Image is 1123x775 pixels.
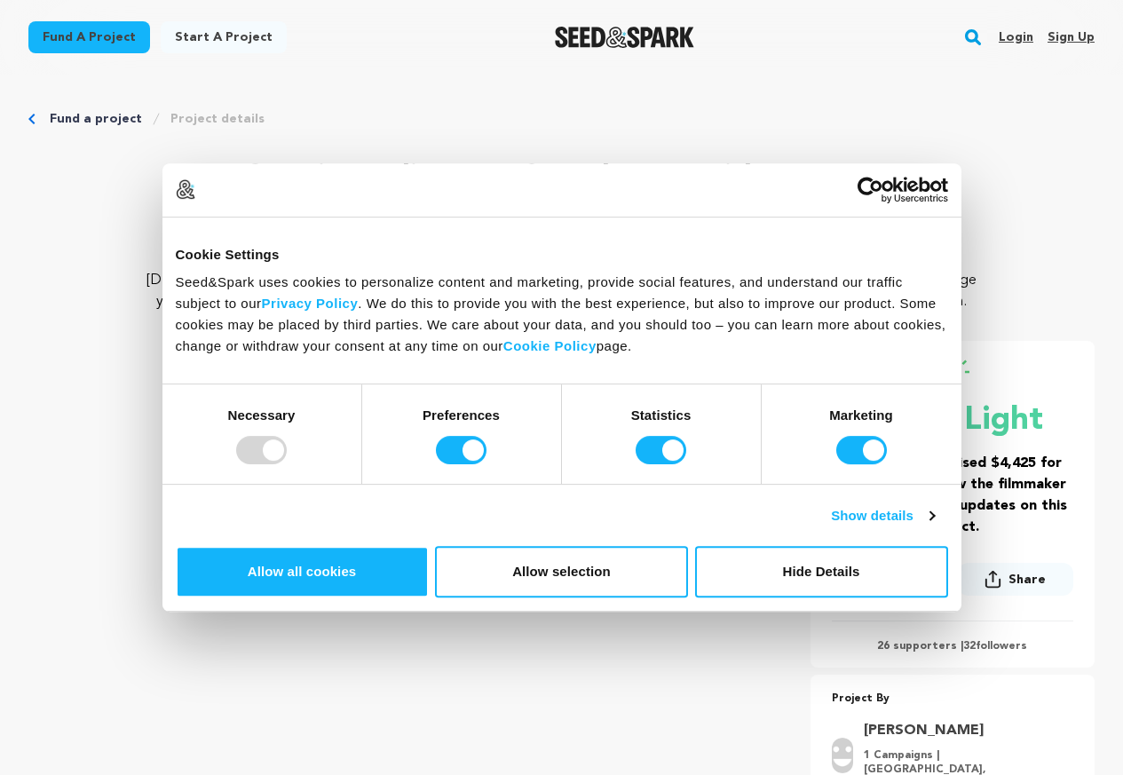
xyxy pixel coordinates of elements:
[28,213,1095,234] p: [GEOGRAPHIC_DATA], [GEOGRAPHIC_DATA] | Film Short
[793,177,948,203] a: Usercentrics Cookiebot - opens in a new window
[435,546,688,597] button: Allow selection
[170,110,265,128] a: Project details
[262,296,359,311] a: Privacy Policy
[695,546,948,597] button: Hide Details
[829,407,893,423] strong: Marketing
[28,21,150,53] a: Fund a project
[958,563,1073,603] span: Share
[958,563,1073,596] button: Share
[28,156,1095,199] p: Creating Indigenous Superheroes with Purpose
[832,738,854,773] img: user.png
[864,720,1063,741] a: Goto Alissa Stern profile
[50,110,142,128] a: Fund a project
[963,641,976,652] span: 32
[135,270,988,312] p: [DEMOGRAPHIC_DATA] superhero [PERSON_NAME] speak directly with youth through her own social media...
[999,23,1033,51] a: Login
[228,407,296,423] strong: Necessary
[503,338,597,353] a: Cookie Policy
[176,546,429,597] button: Allow all cookies
[555,27,694,48] a: Seed&Spark Homepage
[1048,23,1095,51] a: Sign up
[631,407,692,423] strong: Statistics
[161,21,287,53] a: Start a project
[176,272,948,357] div: Seed&Spark uses cookies to personalize content and marketing, provide social features, and unders...
[176,244,948,265] div: Cookie Settings
[831,505,934,526] a: Show details
[28,110,1095,128] div: Breadcrumb
[555,27,694,48] img: Seed&Spark Logo Dark Mode
[1008,571,1046,589] span: Share
[832,639,1073,653] p: 26 supporters | followers
[423,407,500,423] strong: Preferences
[176,179,195,199] img: logo
[28,234,1095,256] p: Animation, Teen
[832,689,1073,709] p: Project By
